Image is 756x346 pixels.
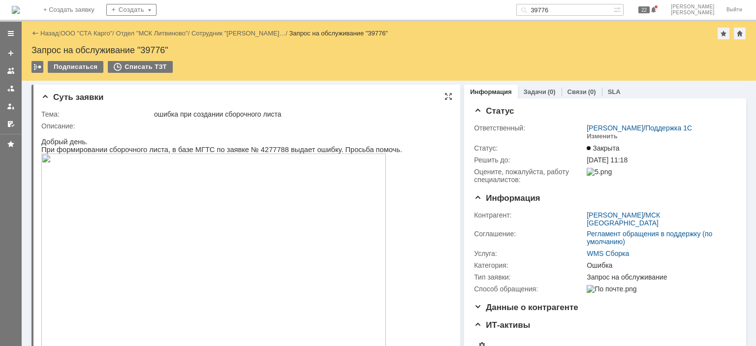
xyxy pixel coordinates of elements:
[61,30,116,37] div: /
[587,211,643,219] a: [PERSON_NAME]
[191,30,285,37] a: Сотрудник "[PERSON_NAME]…
[587,132,618,140] div: Изменить
[41,110,152,118] div: Тема:
[34,63,36,71] span: .
[671,10,715,16] span: [PERSON_NAME]
[12,6,20,14] img: logo
[10,160,208,167] span: Email отправителя: [PERSON_NAME][EMAIL_ADDRESS][DOMAIN_NAME]
[474,273,585,281] div: Тип заявки:
[31,61,43,73] div: Работа с массовостью
[289,30,388,37] div: Запрос на обслуживание "39776"
[12,6,20,14] a: Перейти на домашнюю страницу
[31,45,746,55] div: Запрос на обслуживание "39776"
[3,63,19,79] a: Заявки на командах
[116,30,188,37] a: Отдел "МСК Литвиново"
[638,6,650,13] span: 22
[41,122,448,130] div: Описание:
[587,144,619,152] span: Закрыта
[191,30,289,37] div: /
[36,274,40,282] span: y
[474,168,585,184] div: Oцените, пожалуйста, работу специалистов:
[548,88,556,95] div: (0)
[444,93,452,100] div: На всю страницу
[474,124,585,132] div: Ответственный:
[3,98,19,114] a: Мои заявки
[40,30,59,37] a: Назад
[40,63,106,71] span: @[DOMAIN_NAME]
[587,211,660,227] a: МСК [GEOGRAPHIC_DATA]
[116,30,191,37] div: /
[587,124,692,132] div: /
[3,116,19,132] a: Мои согласования
[3,45,19,61] a: Создать заявку
[36,63,40,71] span: y
[474,250,585,257] div: Услуга:
[587,285,636,293] img: По почте.png
[474,261,585,269] div: Категория:
[587,168,612,176] img: 5.png
[470,88,511,95] a: Информация
[588,88,596,95] div: (0)
[40,274,106,282] span: @[DOMAIN_NAME]
[671,4,715,10] span: [PERSON_NAME]
[474,193,540,203] span: Информация
[474,156,585,164] div: Решить до:
[613,4,623,14] span: Расширенный поиск
[587,211,731,227] div: /
[587,124,643,132] a: [PERSON_NAME]
[59,29,60,36] div: |
[587,156,628,164] span: [DATE] 11:18
[3,81,19,96] a: Заявки в моей ответственности
[587,273,731,281] div: Запрос на обслуживание
[645,124,692,132] a: Поддержка 1С
[524,88,546,95] a: Задачи
[608,88,621,95] a: SLA
[34,274,36,282] span: .
[106,4,157,16] div: Создать
[587,261,731,269] div: Ошибка
[474,303,578,312] span: Данные о контрагенте
[718,28,729,39] div: Добавить в избранное
[567,88,587,95] a: Связи
[587,230,712,246] a: Регламент обращения в поддержку (по умолчанию)
[474,285,585,293] div: Способ обращения:
[474,211,585,219] div: Контрагент:
[41,93,103,102] span: Суть заявки
[61,30,113,37] a: ООО "СТА Карго"
[587,250,629,257] a: WMS Сборка
[474,320,530,330] span: ИТ-активы
[154,110,446,118] div: ошибка при создании сборочного листа
[734,28,746,39] div: Сделать домашней страницей
[474,106,514,116] span: Статус
[474,144,585,152] div: Статус:
[474,230,585,238] div: Соглашение:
